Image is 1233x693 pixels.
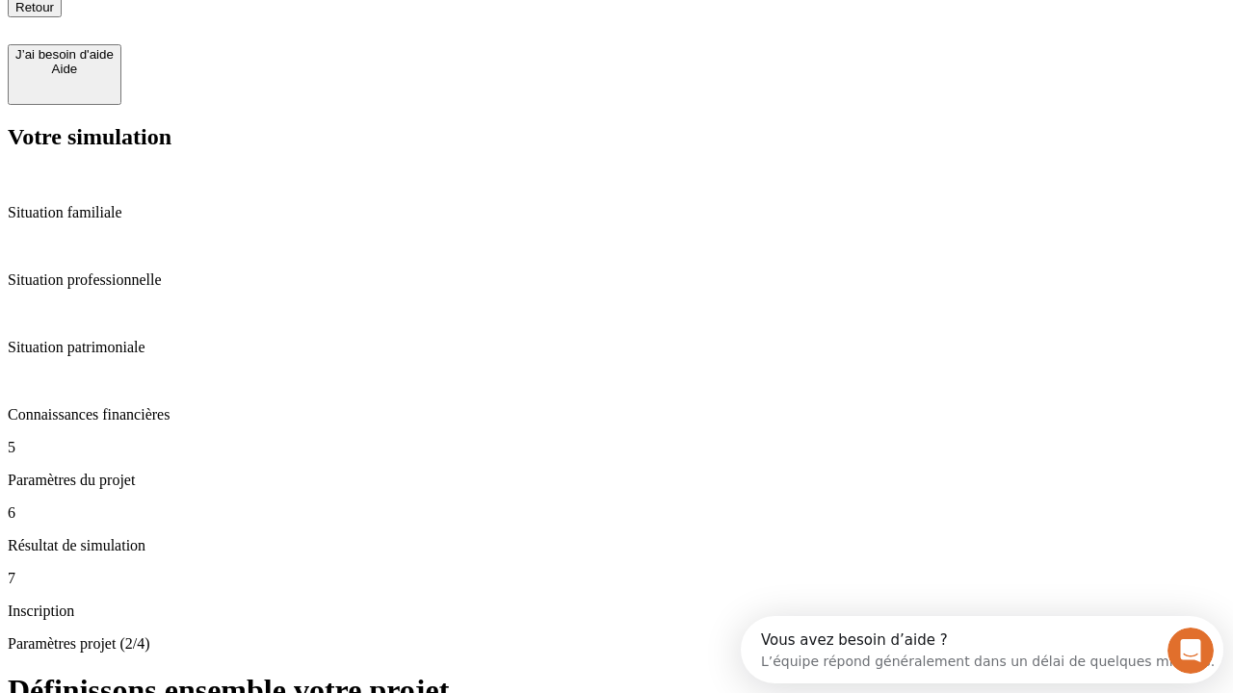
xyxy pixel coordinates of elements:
div: Aide [15,62,114,76]
p: Situation patrimoniale [8,339,1225,356]
p: Paramètres du projet [8,472,1225,489]
iframe: Intercom live chat discovery launcher [741,616,1223,683]
p: Inscription [8,603,1225,620]
div: Ouvrir le Messenger Intercom [8,8,531,61]
p: 5 [8,439,1225,456]
div: J’ai besoin d'aide [15,47,114,62]
p: Situation professionnelle [8,271,1225,289]
p: Connaissances financières [8,406,1225,423]
p: 7 [8,570,1225,587]
h2: Votre simulation [8,124,1225,150]
p: 6 [8,504,1225,522]
p: Résultat de simulation [8,537,1225,554]
div: L’équipe répond généralement dans un délai de quelques minutes. [20,32,474,52]
p: Situation familiale [8,204,1225,221]
iframe: Intercom live chat [1167,628,1214,674]
button: J’ai besoin d'aideAide [8,44,121,105]
p: Paramètres projet (2/4) [8,635,1225,653]
div: Vous avez besoin d’aide ? [20,16,474,32]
